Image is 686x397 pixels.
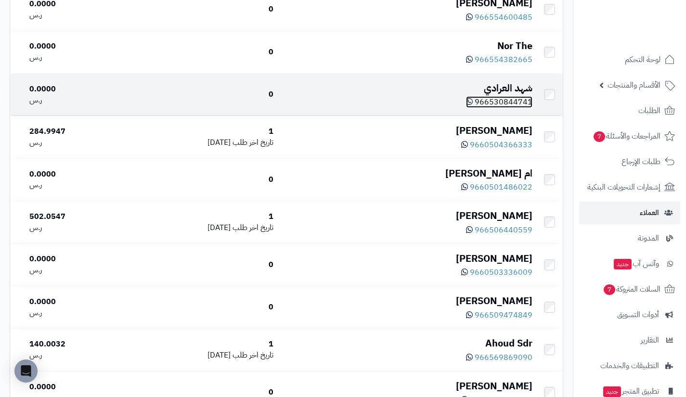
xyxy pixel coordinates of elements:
div: ر.س [29,179,128,191]
span: 966506440559 [475,224,532,236]
div: ر.س [29,222,128,233]
a: طلبات الإرجاع [579,150,680,173]
div: 0 [136,89,273,100]
span: 9660504366333 [470,139,532,151]
div: 284.9947 [29,126,128,137]
div: ر.س [29,52,128,63]
a: الطلبات [579,99,680,122]
a: 966530844741 [466,96,532,108]
span: لوحة التحكم [625,53,660,66]
div: ر.س [29,350,128,361]
div: ام [PERSON_NAME] [281,166,532,180]
div: 0 [136,4,273,15]
span: جديد [614,259,632,269]
a: التطبيقات والخدمات [579,354,680,377]
div: Open Intercom Messenger [14,359,38,383]
a: 966554600485 [466,12,532,23]
span: تاريخ اخر طلب [233,137,273,148]
span: 9660501486022 [470,181,532,193]
a: 966569869090 [466,352,532,363]
span: المراجعات والأسئلة [593,129,660,143]
span: أدوات التسويق [617,308,659,321]
span: تاريخ اخر طلب [233,222,273,233]
div: [DATE] [136,222,273,233]
div: ر.س [29,137,128,148]
div: 1 [136,126,273,137]
div: [PERSON_NAME] [281,379,532,393]
div: Nor The [281,39,532,53]
div: 0 [136,259,273,270]
span: 966554382665 [475,54,532,65]
a: أدوات التسويق [579,303,680,326]
span: 966554600485 [475,12,532,23]
span: طلبات الإرجاع [621,155,660,168]
div: 0.0000 [29,169,128,180]
span: 966569869090 [475,352,532,363]
div: ر.س [29,265,128,276]
a: المراجعات والأسئلة7 [579,125,680,148]
div: 0 [136,47,273,58]
span: 966530844741 [475,96,532,108]
span: الأقسام والمنتجات [608,78,660,92]
span: التطبيقات والخدمات [600,359,659,372]
a: العملاء [579,201,680,224]
a: لوحة التحكم [579,48,680,71]
div: [PERSON_NAME] [281,294,532,308]
div: 0.0000 [29,382,128,393]
div: 0.0000 [29,84,128,95]
a: 9660503336009 [461,267,532,278]
div: ر.س [29,95,128,106]
div: 140.0032 [29,339,128,350]
span: 9660503336009 [470,267,532,278]
span: الطلبات [638,104,660,117]
span: جديد [603,386,621,397]
div: 0 [136,302,273,313]
a: 966509474849 [466,309,532,321]
div: [PERSON_NAME] [281,124,532,138]
a: 9660504366333 [461,139,532,151]
span: السلات المتروكة [603,282,660,296]
a: 966554382665 [466,54,532,65]
div: 0.0000 [29,254,128,265]
a: السلات المتروكة7 [579,278,680,301]
div: [DATE] [136,350,273,361]
span: المدونة [638,231,659,245]
a: التقارير [579,329,680,352]
span: 7 [594,131,605,142]
a: المدونة [579,227,680,250]
div: 0.0000 [29,296,128,307]
div: 0 [136,174,273,185]
div: 0.0000 [29,41,128,52]
div: [DATE] [136,137,273,148]
a: إشعارات التحويلات البنكية [579,176,680,199]
span: التقارير [641,333,659,347]
span: 966509474849 [475,309,532,321]
div: شهد العرادي [281,81,532,95]
div: 1 [136,339,273,350]
div: [PERSON_NAME] [281,209,532,223]
span: العملاء [640,206,659,219]
div: [PERSON_NAME] [281,252,532,266]
span: 7 [604,284,615,295]
span: وآتس آب [613,257,659,270]
div: Ahoud Sdr [281,336,532,350]
span: إشعارات التحويلات البنكية [587,180,660,194]
div: ر.س [29,10,128,21]
span: تاريخ اخر طلب [233,349,273,361]
a: وآتس آبجديد [579,252,680,275]
a: 966506440559 [466,224,532,236]
div: 1 [136,211,273,222]
div: ر.س [29,307,128,319]
div: 502.0547 [29,211,128,222]
a: 9660501486022 [461,181,532,193]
